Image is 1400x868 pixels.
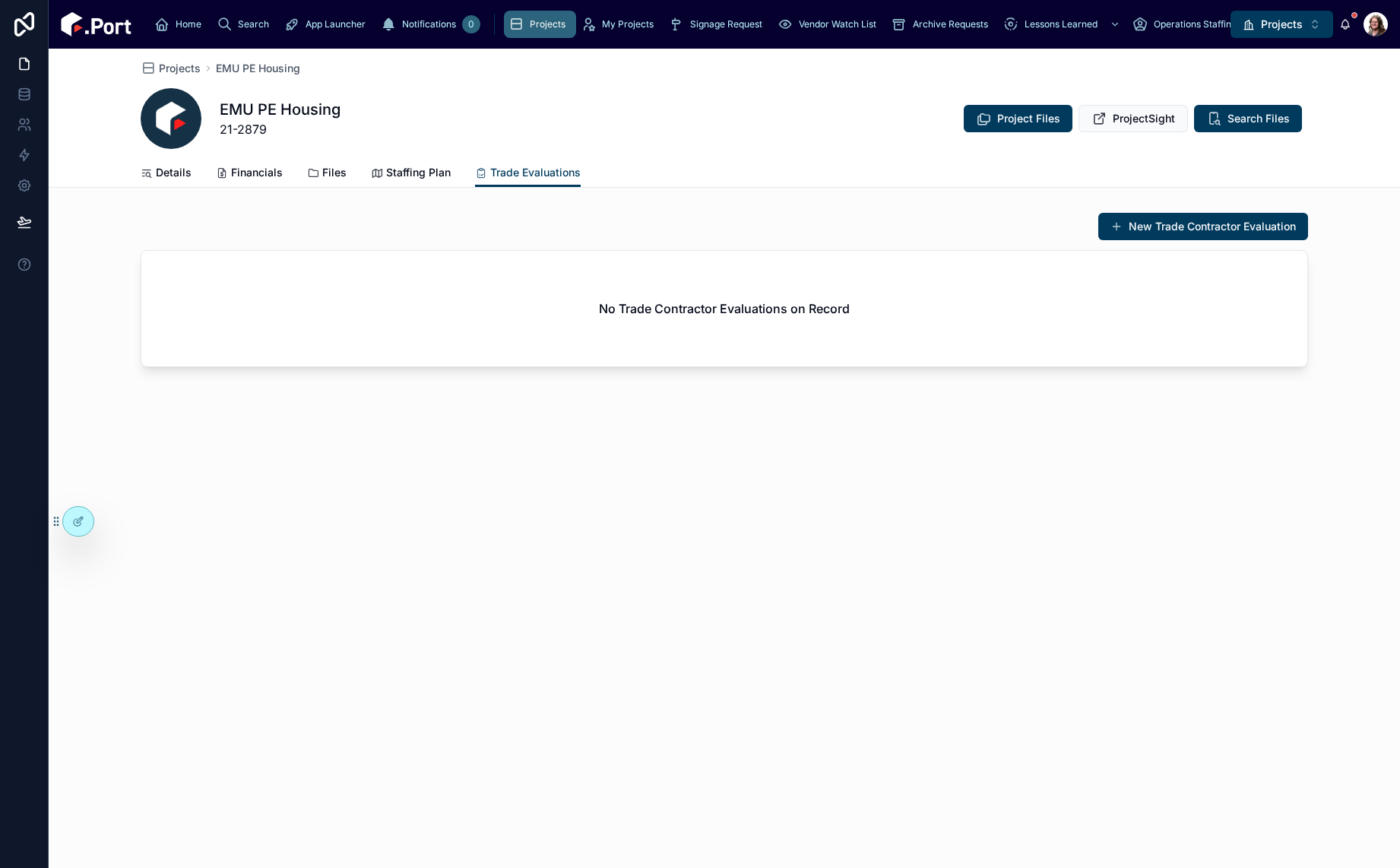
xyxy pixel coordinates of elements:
a: Home [150,11,212,38]
a: Financials [216,159,283,189]
span: Vendor Watch List [799,18,876,30]
button: Search Files [1194,105,1302,132]
span: Projects [159,61,201,76]
span: Financials [231,165,283,180]
span: 21-2879 [220,120,340,138]
h2: No Trade Contractor Evaluations on Record [599,299,850,318]
a: Notifications0 [376,11,485,38]
span: Search [238,18,269,30]
span: Archive Requests [913,18,988,30]
a: App Launcher [280,11,376,38]
a: My Projects [576,11,664,38]
span: Signage Request [690,18,762,30]
span: Search Files [1227,111,1290,126]
span: Trade Evaluations [490,165,581,180]
span: Staffing Plan [386,165,451,180]
a: Projects [504,11,576,38]
a: Archive Requests [887,11,999,38]
span: Projects [530,18,565,30]
button: Select Button [1231,11,1333,38]
span: Files [322,165,347,180]
div: 0 [462,15,480,33]
span: Operations Staffing [1154,18,1237,30]
span: My Projects [602,18,654,30]
a: Signage Request [664,11,773,38]
a: Projects [141,61,201,76]
a: Details [141,159,192,189]
span: Lessons Learned [1025,18,1098,30]
span: Notifications [402,18,456,30]
a: Search [212,11,280,38]
span: Projects [1261,17,1303,32]
button: New Trade Contractor Evaluation [1098,213,1308,240]
span: Home [176,18,201,30]
a: Lessons Learned [999,11,1128,38]
button: ProjectSight [1079,105,1188,132]
img: App logo [61,12,131,36]
span: Details [156,165,192,180]
a: EMU PE Housing [216,61,300,76]
a: Vendor Watch List [773,11,887,38]
a: Files [307,159,347,189]
a: Trade Evaluations [475,159,581,188]
h1: EMU PE Housing [220,99,340,120]
button: Project Files [964,105,1072,132]
a: Operations Staffing [1128,11,1247,38]
a: Staffing Plan [371,159,451,189]
div: scrollable content [144,8,1231,41]
span: ProjectSight [1113,111,1175,126]
span: Project Files [997,111,1060,126]
span: App Launcher [306,18,366,30]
